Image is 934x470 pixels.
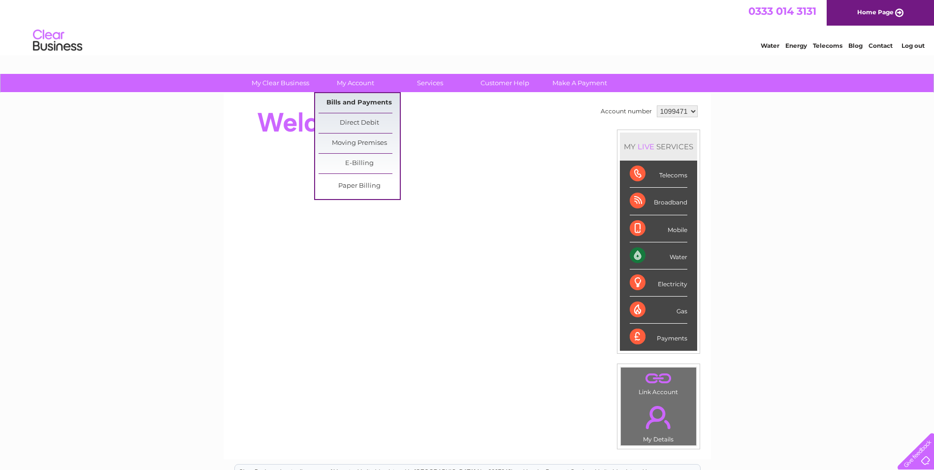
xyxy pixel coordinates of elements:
[319,93,400,113] a: Bills and Payments
[785,42,807,49] a: Energy
[319,176,400,196] a: Paper Billing
[598,103,654,120] td: Account number
[761,42,779,49] a: Water
[630,188,687,215] div: Broadband
[848,42,863,49] a: Blog
[630,161,687,188] div: Telecoms
[630,297,687,324] div: Gas
[240,74,321,92] a: My Clear Business
[319,134,400,153] a: Moving Premises
[319,154,400,173] a: E-Billing
[902,42,925,49] a: Log out
[630,324,687,350] div: Payments
[235,5,700,48] div: Clear Business is a trading name of Verastar Limited (registered in [GEOGRAPHIC_DATA] No. 3667643...
[748,5,816,17] a: 0333 014 3131
[539,74,620,92] a: Make A Payment
[869,42,893,49] a: Contact
[389,74,471,92] a: Services
[32,26,83,56] img: logo.png
[464,74,546,92] a: Customer Help
[630,242,687,269] div: Water
[620,398,697,446] td: My Details
[623,370,694,387] a: .
[630,269,687,297] div: Electricity
[620,133,697,161] div: MY SERVICES
[315,74,396,92] a: My Account
[813,42,842,49] a: Telecoms
[623,400,694,435] a: .
[636,142,656,151] div: LIVE
[319,113,400,133] a: Direct Debit
[620,367,697,398] td: Link Account
[630,215,687,242] div: Mobile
